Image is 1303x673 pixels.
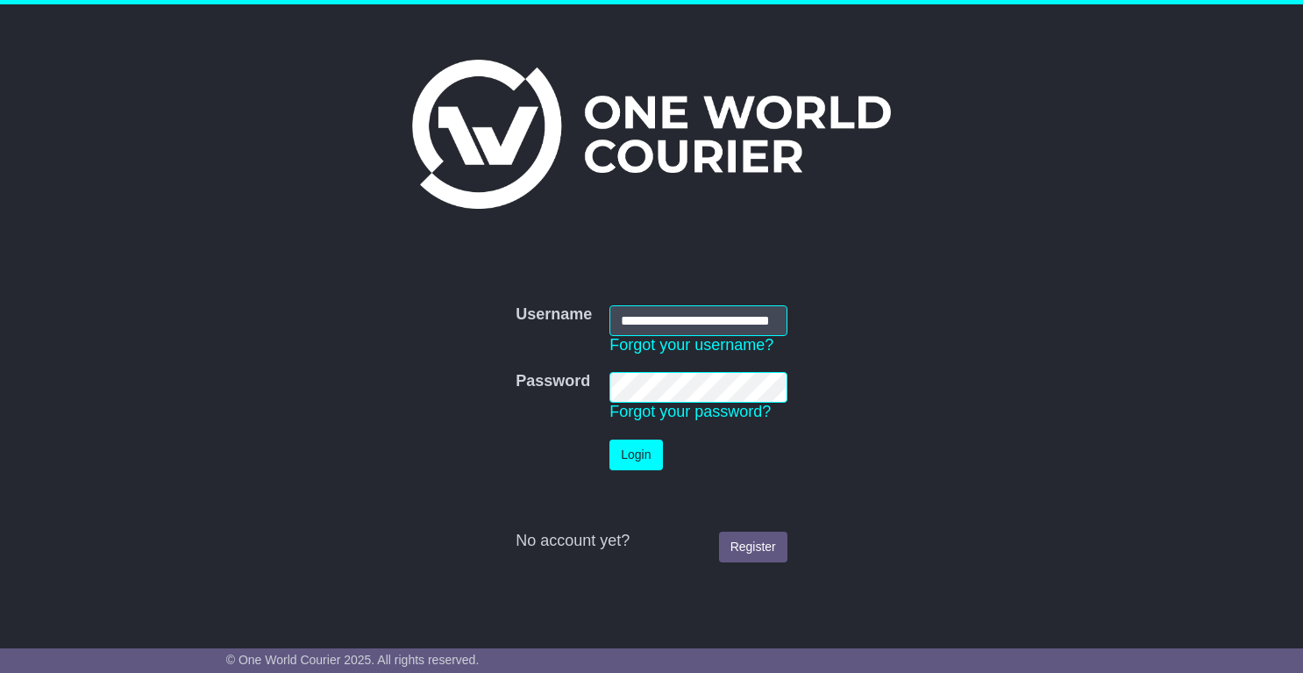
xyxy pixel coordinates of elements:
[516,305,592,325] label: Username
[609,336,773,354] a: Forgot your username?
[412,60,891,209] img: One World
[516,532,787,551] div: No account yet?
[226,653,480,667] span: © One World Courier 2025. All rights reserved.
[609,440,662,470] button: Login
[719,532,787,562] a: Register
[516,372,590,391] label: Password
[609,403,771,420] a: Forgot your password?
